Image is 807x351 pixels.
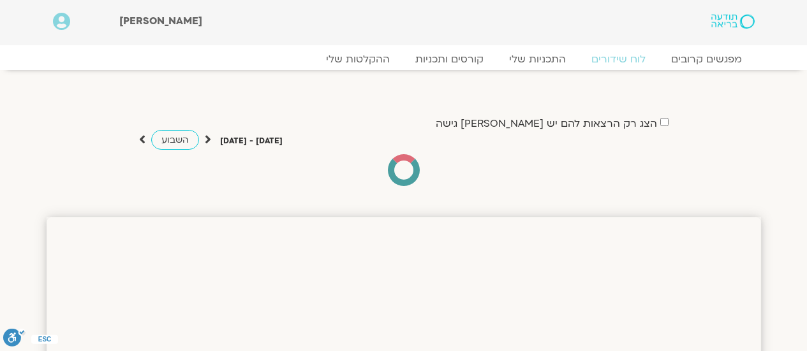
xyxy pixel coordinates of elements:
[436,118,657,129] label: הצג רק הרצאות להם יש [PERSON_NAME] גישה
[151,130,199,150] a: השבוע
[53,53,755,66] nav: Menu
[161,134,189,146] span: השבוע
[313,53,403,66] a: ההקלטות שלי
[496,53,579,66] a: התכניות שלי
[658,53,755,66] a: מפגשים קרובים
[220,134,283,148] p: [DATE] - [DATE]
[579,53,658,66] a: לוח שידורים
[403,53,496,66] a: קורסים ותכניות
[119,14,202,28] span: [PERSON_NAME]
